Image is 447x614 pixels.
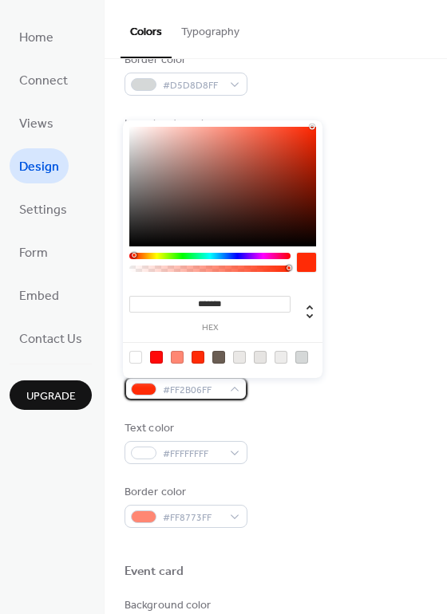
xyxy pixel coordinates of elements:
span: #D5D8D8FF [163,77,222,94]
span: Home [19,26,53,51]
div: Inner border color [125,116,244,132]
span: Embed [19,284,59,309]
div: rgb(255, 9, 9) [150,351,163,364]
span: Views [19,112,53,137]
span: Connect [19,69,68,94]
span: Settings [19,198,67,223]
span: #FF2B06FF [163,382,222,399]
div: Border color [125,484,244,501]
span: Upgrade [26,388,76,405]
a: Home [10,19,63,54]
div: rgb(106, 93, 83) [212,351,225,364]
div: rgb(255, 43, 6) [192,351,204,364]
span: Design [19,155,59,180]
a: Form [10,234,57,270]
div: Event card [125,564,184,581]
span: #FF8773FF [163,510,222,526]
a: Views [10,105,63,140]
a: Design [10,148,69,183]
div: rgb(237, 236, 235) [275,351,287,364]
span: #FFFFFFFF [163,446,222,462]
label: hex [129,324,291,333]
div: Border color [125,52,244,69]
span: Contact Us [19,327,82,352]
button: Upgrade [10,380,92,410]
div: rgb(234, 232, 230) [233,351,246,364]
a: Embed [10,277,69,313]
a: Settings [10,191,77,226]
a: Contact Us [10,321,92,356]
span: Form [19,241,48,266]
div: rgb(255, 255, 255) [129,351,142,364]
div: rgb(213, 216, 216) [295,351,308,364]
div: Text color [125,420,244,437]
div: rgb(230, 228, 226) [254,351,267,364]
a: Connect [10,62,77,97]
div: rgb(255, 135, 115) [171,351,184,364]
div: Background color [125,597,244,614]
